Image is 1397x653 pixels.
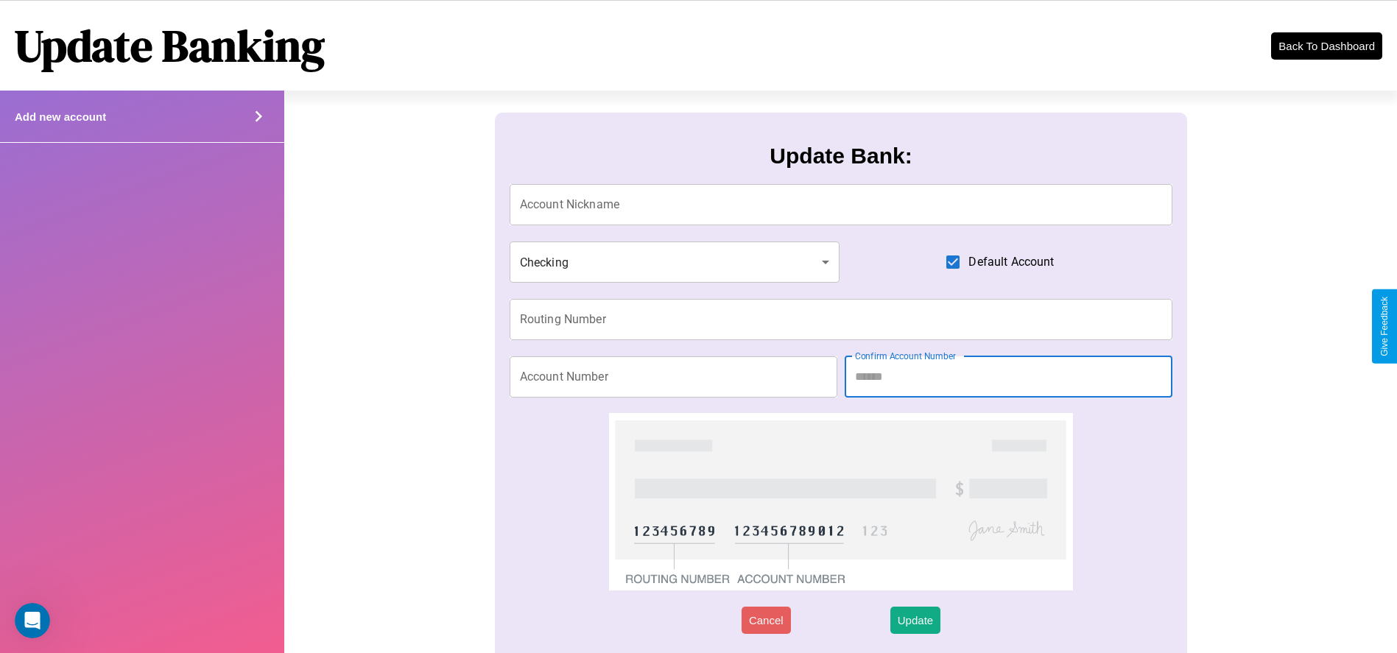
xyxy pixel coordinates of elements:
[15,15,325,76] h1: Update Banking
[15,110,106,123] h4: Add new account
[968,253,1054,271] span: Default Account
[770,144,912,169] h3: Update Bank:
[609,413,1074,590] img: check
[510,241,840,283] div: Checking
[855,350,956,362] label: Confirm Account Number
[15,603,50,638] iframe: Intercom live chat
[742,607,791,634] button: Cancel
[1379,297,1390,356] div: Give Feedback
[890,607,940,634] button: Update
[1271,32,1382,60] button: Back To Dashboard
